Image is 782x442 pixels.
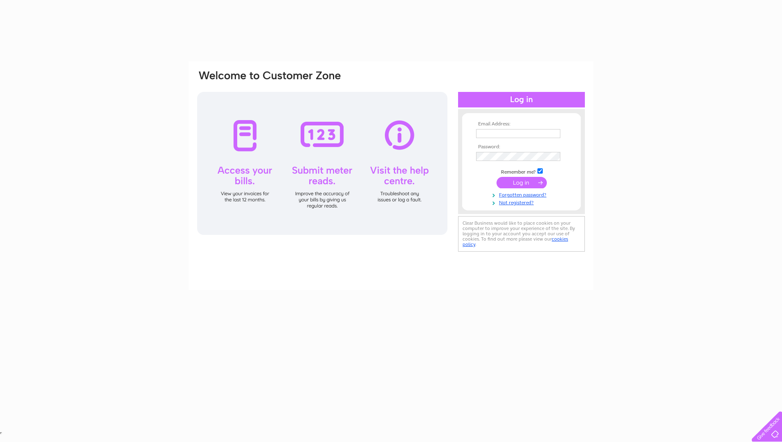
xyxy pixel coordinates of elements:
td: Remember me? [474,167,569,175]
a: Forgotten password? [476,190,569,198]
a: cookies policy [463,236,568,247]
th: Email Address: [474,121,569,127]
th: Password: [474,144,569,150]
input: Submit [497,177,547,188]
a: Not registered? [476,198,569,206]
div: Clear Business would like to place cookies on your computer to improve your experience of the sit... [458,216,585,252]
